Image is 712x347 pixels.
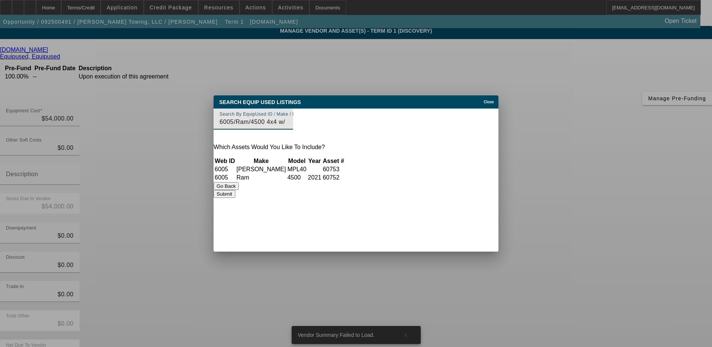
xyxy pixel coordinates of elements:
[307,174,322,181] td: 2021
[287,157,307,165] th: Model
[214,190,235,198] button: Submit
[214,182,239,190] button: Go Back
[307,157,322,165] th: Year
[287,174,307,181] td: 4500
[214,144,498,151] p: Which Assets Would You Like To Include?
[287,166,307,173] td: MPL40
[236,174,286,181] td: Ram
[322,157,345,165] th: Asset #
[220,118,287,127] input: EquipUsed
[322,166,345,173] td: 60753
[322,174,345,181] td: 60752
[219,99,301,105] span: Search Equip Used Listings
[220,112,306,117] mat-label: Search By EquipUsed ID / Make / Model
[236,166,286,173] td: [PERSON_NAME]
[484,100,494,104] span: Close
[214,166,235,173] td: 6005
[214,157,235,165] th: Web ID
[214,174,235,181] td: 6005
[236,157,286,165] th: Make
